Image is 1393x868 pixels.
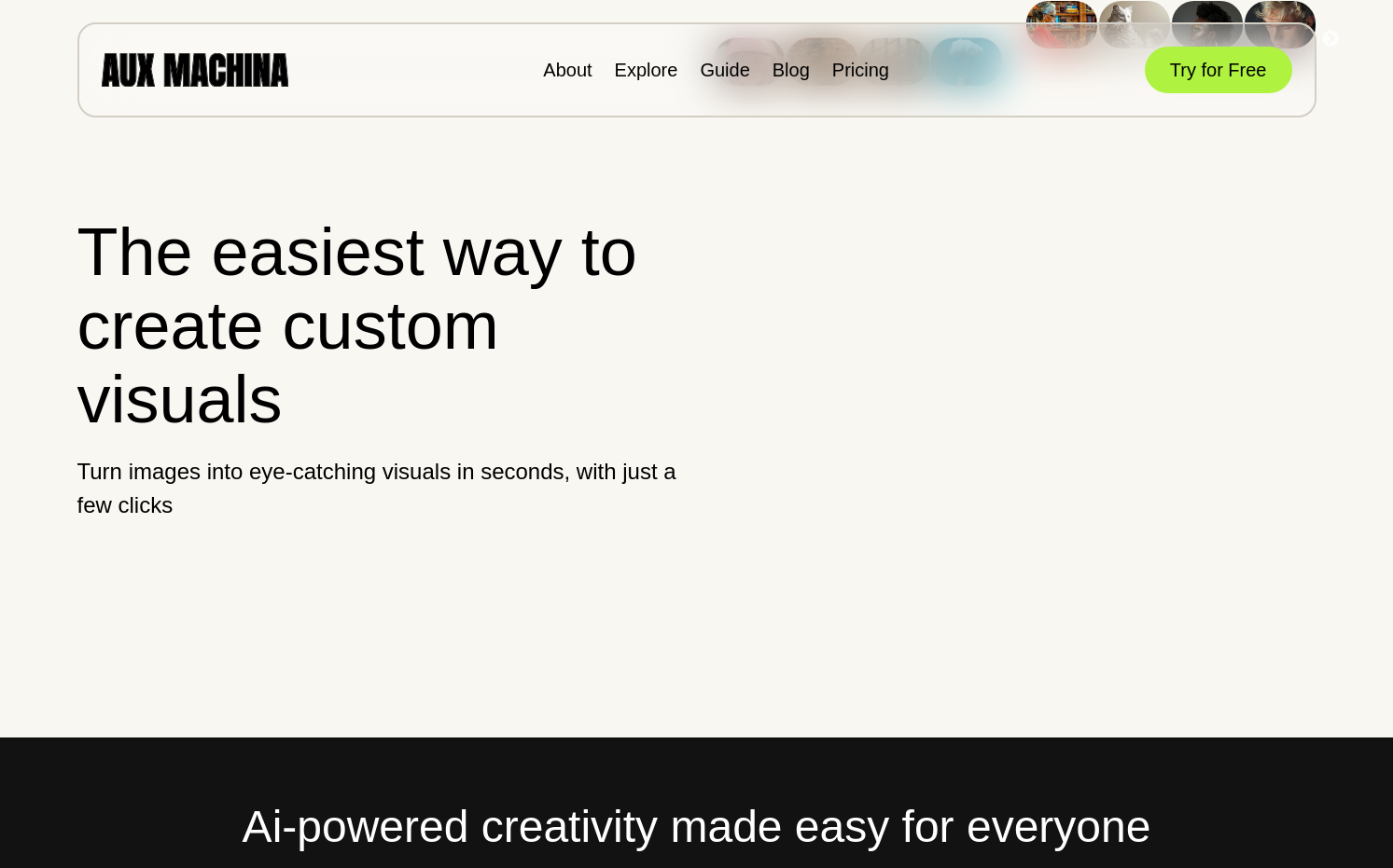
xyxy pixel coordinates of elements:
h1: The easiest way to create custom visuals [77,215,681,437]
button: Try for Free [1145,47,1292,93]
h2: Ai-powered creativity made easy for everyone [77,793,1316,861]
img: AUX MACHINA [102,53,288,86]
a: Explore [615,60,678,80]
a: Blog [773,60,810,80]
a: Pricing [832,60,889,80]
a: Guide [700,60,749,80]
a: About [543,60,592,80]
p: Turn images into eye-catching visuals in seconds, with just a few clicks [77,455,681,522]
